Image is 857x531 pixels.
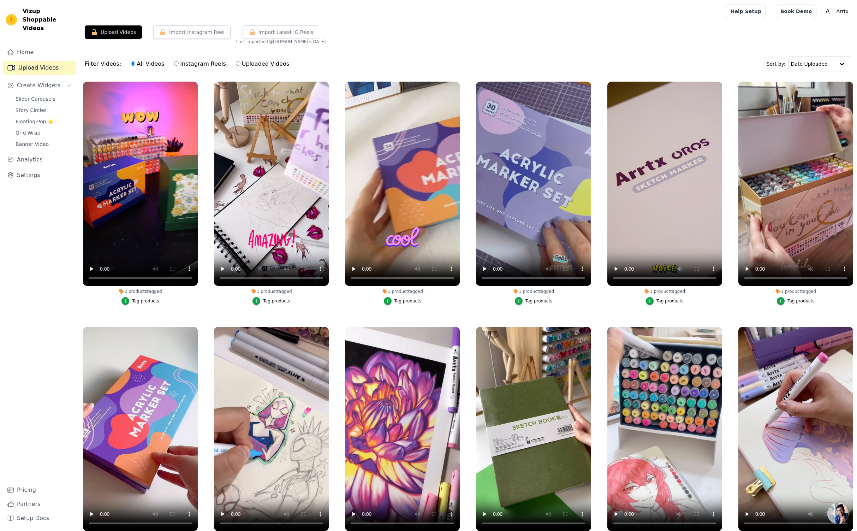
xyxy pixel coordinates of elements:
a: Help Setup [726,5,766,18]
span: Import Latest IG Reels [258,29,314,36]
div: 1 product tagged [476,289,591,294]
button: Create Widgets [3,78,76,93]
div: 2 products tagged [83,289,198,294]
div: Tag products [132,298,159,304]
div: Tag products [394,298,422,304]
span: Last imported (@ [DOMAIN_NAME] ): [DATE] [236,39,326,45]
div: Sort by: [767,57,852,71]
button: Tag products [515,297,553,305]
button: Import Latest IG Reels [243,25,320,39]
span: Create Widgets [17,81,60,90]
button: Tag products [121,297,159,305]
span: Vizup Shoppable Videos [23,7,73,33]
label: Uploaded Videos [236,59,290,69]
input: Uploaded Videos [236,61,240,66]
div: Tag products [656,298,684,304]
a: Floating-Pop ⭐ [11,117,76,126]
button: Tag products [646,297,684,305]
div: Filter Videos: [85,56,293,72]
div: Tag products [525,298,553,304]
a: Analytics [3,153,76,167]
a: Story Circles [11,105,76,115]
a: Settings [3,168,76,182]
input: Instagram Reels [174,61,179,66]
div: 1 product tagged [345,289,460,294]
div: 1 product tagged [738,289,853,294]
a: Pricing [3,483,76,497]
a: Home [3,45,76,59]
label: Instagram Reels [174,59,226,69]
span: Grid Wrap [16,129,40,136]
a: Partners [3,497,76,511]
div: Tag products [787,298,815,304]
span: Banner Video [16,141,49,148]
a: Upload Videos [3,61,76,75]
a: Slider Carousels [11,94,76,104]
button: Tag products [777,297,815,305]
div: Open chat [827,503,849,524]
div: 1 product tagged [214,289,329,294]
a: Book Demo [776,5,816,18]
span: Floating-Pop ⭐ [16,118,54,125]
button: Tag products [384,297,422,305]
button: Import Instagram Reel [153,25,231,39]
span: Story Circles [16,107,47,114]
button: Upload Videos [85,25,142,39]
button: Tag products [252,297,290,305]
div: 1 product tagged [607,289,722,294]
a: Setup Docs [3,511,76,525]
span: Slider Carousels [16,95,55,102]
button: A Arrtx [822,5,851,18]
div: Tag products [263,298,290,304]
text: A [826,8,830,15]
input: All Videos [131,61,135,66]
p: Arrtx [833,5,851,18]
a: Banner Video [11,139,76,149]
a: Grid Wrap [11,128,76,138]
label: All Videos [130,59,165,69]
img: Vizup [6,14,17,25]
